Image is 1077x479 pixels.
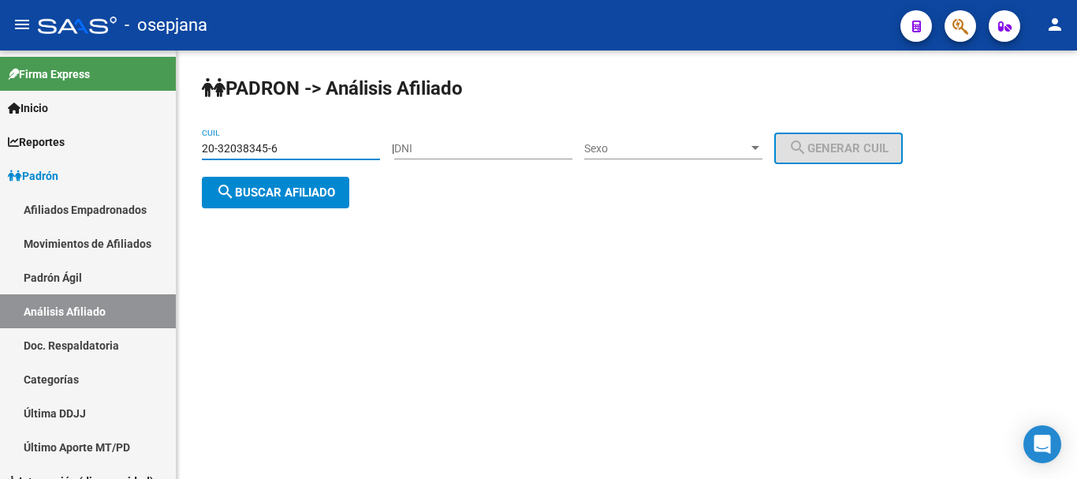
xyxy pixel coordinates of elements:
[1023,425,1061,463] div: Open Intercom Messenger
[8,133,65,151] span: Reportes
[584,142,748,155] span: Sexo
[8,99,48,117] span: Inicio
[216,185,335,200] span: Buscar afiliado
[774,133,903,164] button: Generar CUIL
[1045,15,1064,34] mat-icon: person
[8,65,90,83] span: Firma Express
[788,141,889,155] span: Generar CUIL
[202,77,463,99] strong: PADRON -> Análisis Afiliado
[392,142,915,155] div: |
[8,167,58,185] span: Padrón
[125,8,207,43] span: - osepjana
[216,182,235,201] mat-icon: search
[202,177,349,208] button: Buscar afiliado
[788,138,807,157] mat-icon: search
[13,15,32,34] mat-icon: menu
